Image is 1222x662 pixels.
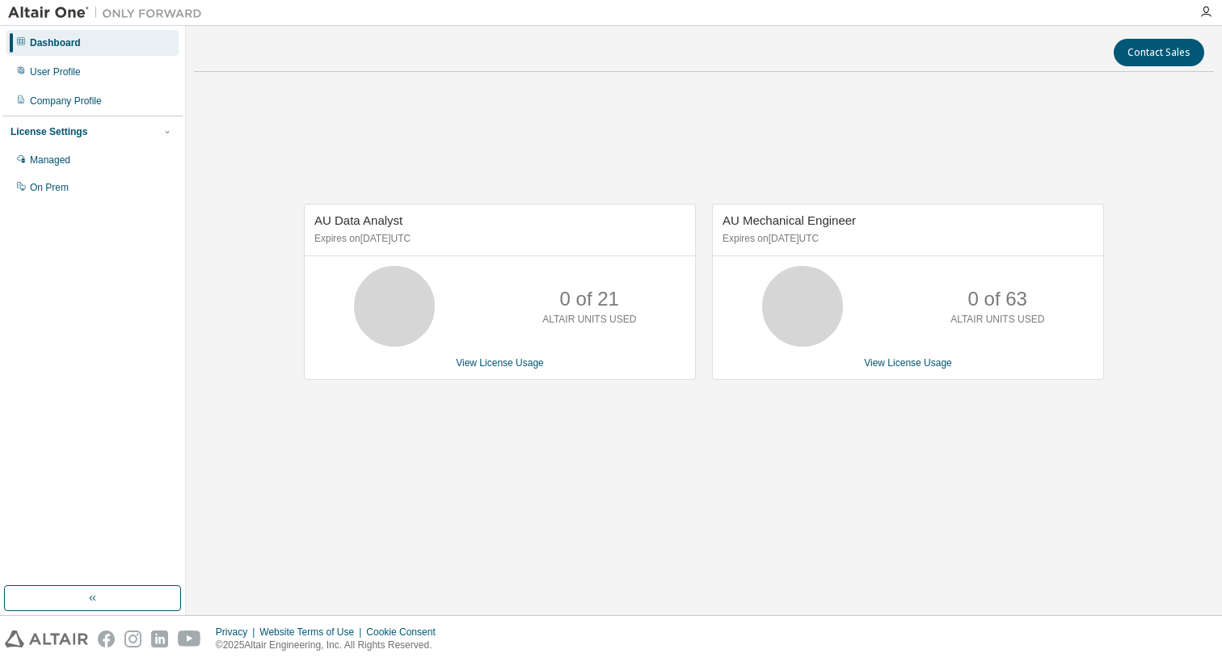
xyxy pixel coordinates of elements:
img: youtube.svg [178,630,201,647]
div: Cookie Consent [366,626,445,639]
div: User Profile [30,65,81,78]
div: Website Terms of Use [259,626,366,639]
span: AU Data Analyst [314,213,402,227]
div: Dashboard [30,36,81,49]
p: 0 of 21 [560,285,619,313]
p: Expires on [DATE] UTC [723,232,1089,246]
a: View License Usage [456,357,544,369]
span: AU Mechanical Engineer [723,213,856,227]
img: instagram.svg [124,630,141,647]
p: ALTAIR UNITS USED [950,313,1044,327]
button: Contact Sales [1114,39,1204,66]
p: ALTAIR UNITS USED [542,313,636,327]
p: 0 of 63 [968,285,1027,313]
a: View License Usage [864,357,952,369]
img: altair_logo.svg [5,630,88,647]
div: On Prem [30,181,69,194]
img: linkedin.svg [151,630,168,647]
p: Expires on [DATE] UTC [314,232,681,246]
div: License Settings [11,125,87,138]
p: © 2025 Altair Engineering, Inc. All Rights Reserved. [216,639,445,652]
div: Company Profile [30,95,102,108]
img: facebook.svg [98,630,115,647]
div: Privacy [216,626,259,639]
img: Altair One [8,5,210,21]
div: Managed [30,154,70,167]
